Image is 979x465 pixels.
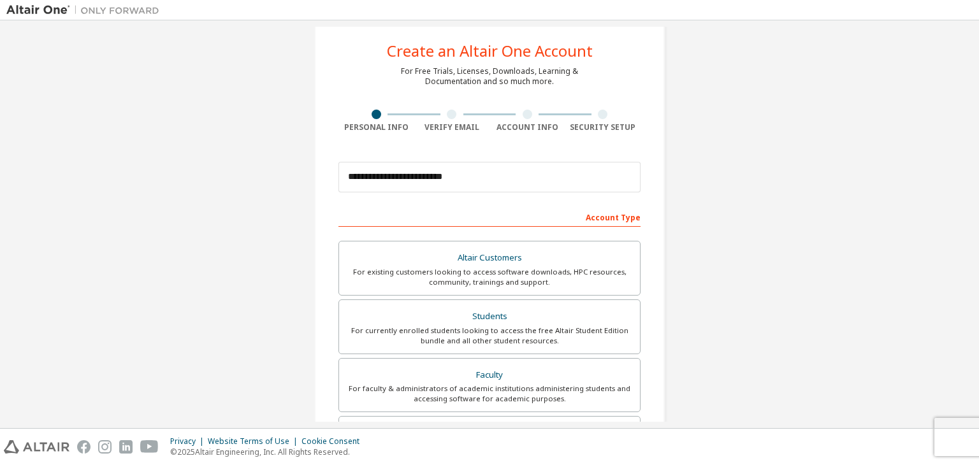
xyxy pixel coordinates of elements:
[4,440,69,454] img: altair_logo.svg
[338,206,641,227] div: Account Type
[347,383,632,404] div: For faculty & administrators of academic institutions administering students and accessing softwa...
[170,447,367,457] p: © 2025 Altair Engineering, Inc. All Rights Reserved.
[347,249,632,267] div: Altair Customers
[208,436,301,447] div: Website Terms of Use
[170,436,208,447] div: Privacy
[401,66,578,87] div: For Free Trials, Licenses, Downloads, Learning & Documentation and so much more.
[414,122,490,132] div: Verify Email
[387,43,593,59] div: Create an Altair One Account
[301,436,367,447] div: Cookie Consent
[489,122,565,132] div: Account Info
[347,366,632,384] div: Faculty
[119,440,133,454] img: linkedin.svg
[347,325,632,346] div: For currently enrolled students looking to access the free Altair Student Edition bundle and all ...
[77,440,91,454] img: facebook.svg
[347,267,632,287] div: For existing customers looking to access software downloads, HPC resources, community, trainings ...
[347,308,632,325] div: Students
[6,4,166,17] img: Altair One
[338,122,414,132] div: Personal Info
[140,440,159,454] img: youtube.svg
[98,440,112,454] img: instagram.svg
[565,122,641,132] div: Security Setup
